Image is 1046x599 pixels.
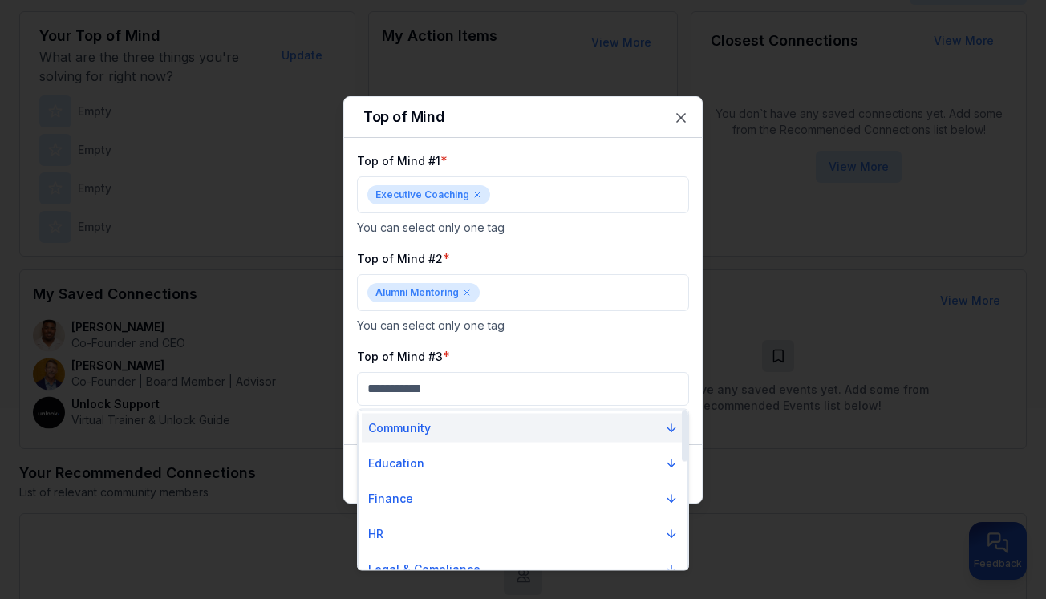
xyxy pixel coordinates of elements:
button: Finance [362,484,684,513]
button: Education [362,449,684,478]
button: HR [362,520,684,548]
p: Education [368,455,424,472]
button: Legal & Compliance [362,555,684,584]
p: Finance [368,491,413,507]
p: HR [368,526,383,542]
button: Community [362,414,684,443]
p: Legal & Compliance [368,561,480,577]
p: Community [368,420,431,436]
